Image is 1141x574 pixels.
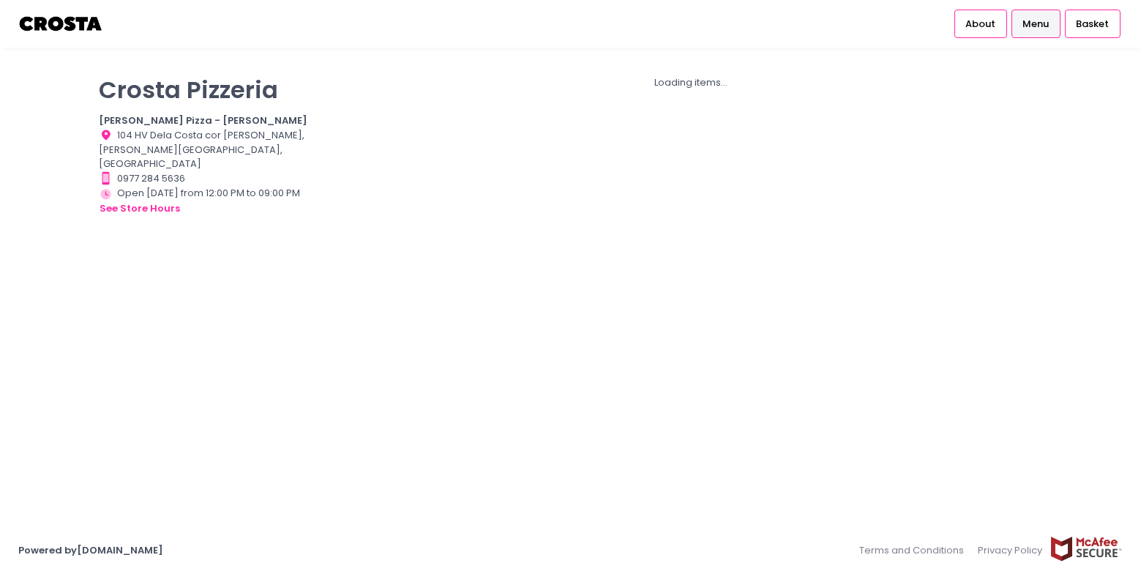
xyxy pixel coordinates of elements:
div: 0977 284 5636 [99,171,321,186]
p: Crosta Pizzeria [99,75,321,104]
span: Basket [1076,17,1109,31]
div: 104 HV Dela Costa cor [PERSON_NAME], [PERSON_NAME][GEOGRAPHIC_DATA], [GEOGRAPHIC_DATA] [99,128,321,171]
div: Loading items... [339,75,1042,90]
a: Powered by[DOMAIN_NAME] [18,543,163,557]
a: About [954,10,1007,37]
span: About [965,17,995,31]
button: see store hours [99,201,181,217]
span: Menu [1022,17,1049,31]
a: Menu [1011,10,1060,37]
a: Privacy Policy [971,536,1050,564]
img: mcafee-secure [1050,536,1123,562]
a: Terms and Conditions [859,536,971,564]
div: Open [DATE] from 12:00 PM to 09:00 PM [99,186,321,217]
img: logo [18,11,104,37]
b: [PERSON_NAME] Pizza - [PERSON_NAME] [99,113,307,127]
